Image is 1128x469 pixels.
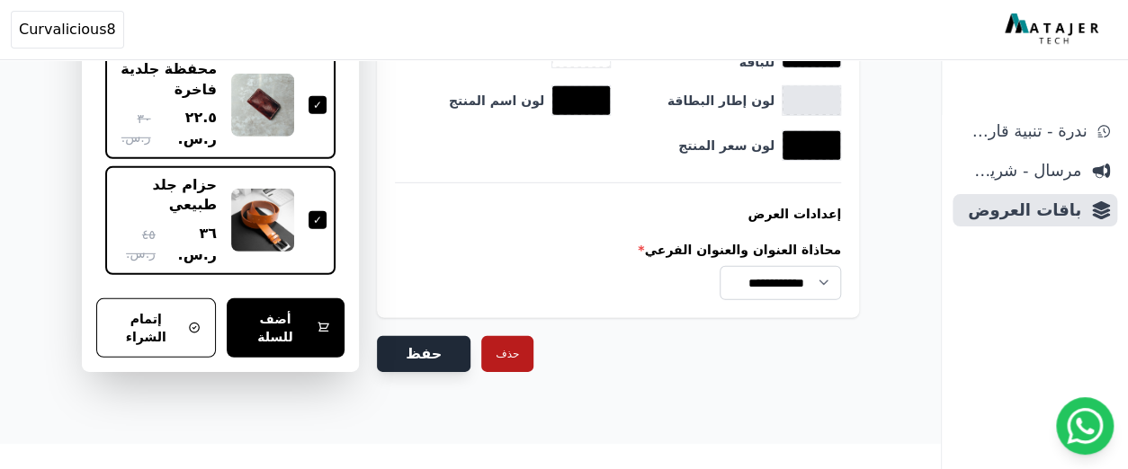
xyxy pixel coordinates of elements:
div: حزام جلد طبيعي [114,175,217,216]
label: لون إطار البطاقة [667,92,782,110]
h4: إعدادات العرض [395,205,841,223]
span: ندرة - تنبية قارب علي النفاذ [960,119,1087,144]
button: حفظ [377,336,470,372]
label: لون اسم المنتج [449,92,551,110]
span: ٤٥ ر.س. [114,226,156,263]
span: Curvalicious8 [19,19,116,40]
span: ٢٢.٥ ر.س. [158,107,217,150]
span: ٣٦ ر.س. [163,223,217,266]
button: إتمام الشراء [96,298,216,358]
label: لون سعر المنتج [678,137,782,155]
div: محفظة جلدية فاخرة [114,59,217,100]
img: حزام جلد طبيعي [231,189,294,252]
img: محفظة جلدية فاخرة [231,74,294,137]
img: MatajerTech Logo [1005,13,1103,46]
span: باقات العروض [960,198,1081,223]
button: أضف للسلة [227,298,345,358]
button: toggle color picker dialog [783,131,840,160]
button: حذف [481,336,533,372]
span: مرسال - شريط دعاية [960,158,1081,183]
label: محاذاة العنوان والعنوان الفرعي [395,241,841,259]
button: Curvalicious8 [11,11,124,49]
button: toggle color picker dialog [552,86,610,115]
button: toggle color picker dialog [783,86,840,115]
span: ٣٠ ر.س. [114,110,151,147]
